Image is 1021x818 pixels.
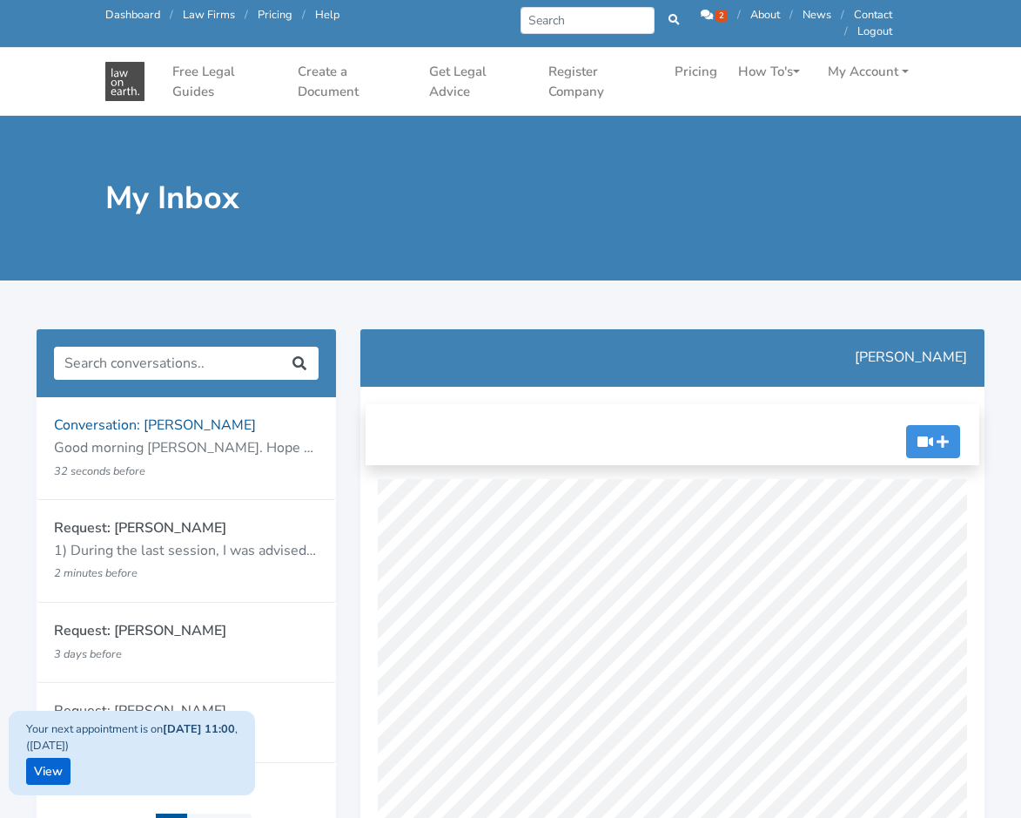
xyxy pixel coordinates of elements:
[37,397,336,500] a: Conversation: [PERSON_NAME] Good morning [PERSON_NAME]. Hope you had a great weekend. I would lik...
[54,565,138,581] small: 2 minutes before
[258,7,292,23] a: Pricing
[54,700,319,723] p: Request: [PERSON_NAME]
[731,55,807,89] a: How To's
[245,7,248,23] span: /
[165,55,284,108] a: Free Legal Guides
[844,24,848,39] span: /
[291,55,415,108] a: Create a Document
[163,721,235,737] strong: [DATE] 11:00
[789,7,793,23] span: /
[105,179,499,218] h1: My Inbox
[750,7,780,23] a: About
[857,24,892,39] a: Logout
[378,347,967,369] p: [PERSON_NAME]
[803,7,831,23] a: News
[54,620,319,643] p: Request: [PERSON_NAME]
[715,10,728,22] span: 2
[521,7,655,34] input: Search
[37,603,336,683] a: Request: [PERSON_NAME] 3 days before
[541,55,661,108] a: Register Company
[54,540,319,563] p: 1) During the last session, I was advised to wait for the hearings ([PERSON_NAME] and Police matt...
[37,500,336,603] a: Request: [PERSON_NAME] 1) During the last session, I was advised to wait for the hearings ([PERSO...
[315,7,339,23] a: Help
[9,711,255,795] div: Your next appointment is on , ([DATE])
[183,7,235,23] a: Law Firms
[821,55,916,89] a: My Account
[668,55,724,89] a: Pricing
[841,7,844,23] span: /
[105,62,144,101] img: Law On Earth
[854,7,892,23] a: Contact
[701,7,730,23] a: 2
[302,7,306,23] span: /
[54,517,319,540] p: Request: [PERSON_NAME]
[54,347,281,380] input: Search conversations..
[26,758,71,785] a: View
[422,55,534,108] a: Get Legal Advice
[54,437,319,460] p: Good morning [PERSON_NAME]. Hope you had a great weekend. I would like to have another session to...
[54,463,145,479] small: 32 seconds before
[105,7,160,23] a: Dashboard
[54,415,319,437] p: Conversation: [PERSON_NAME]
[170,7,173,23] span: /
[737,7,741,23] span: /
[54,646,122,662] small: 3 days before
[37,683,336,763] a: Request: [PERSON_NAME] 3 days before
